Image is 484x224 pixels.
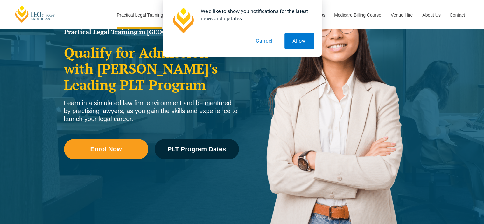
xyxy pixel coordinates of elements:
img: notification icon [170,8,196,33]
div: We'd like to show you notifications for the latest news and updates. [196,8,314,22]
a: Enrol Now [64,139,148,159]
h2: Qualify for Admission with [PERSON_NAME]'s Leading PLT Program [64,45,239,93]
a: PLT Program Dates [155,139,239,159]
button: Allow [284,33,314,49]
span: Enrol Now [90,146,122,152]
button: Cancel [248,33,281,49]
div: Learn in a simulated law firm environment and be mentored by practising lawyers, as you gain the ... [64,99,239,123]
span: PLT Program Dates [167,146,226,152]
